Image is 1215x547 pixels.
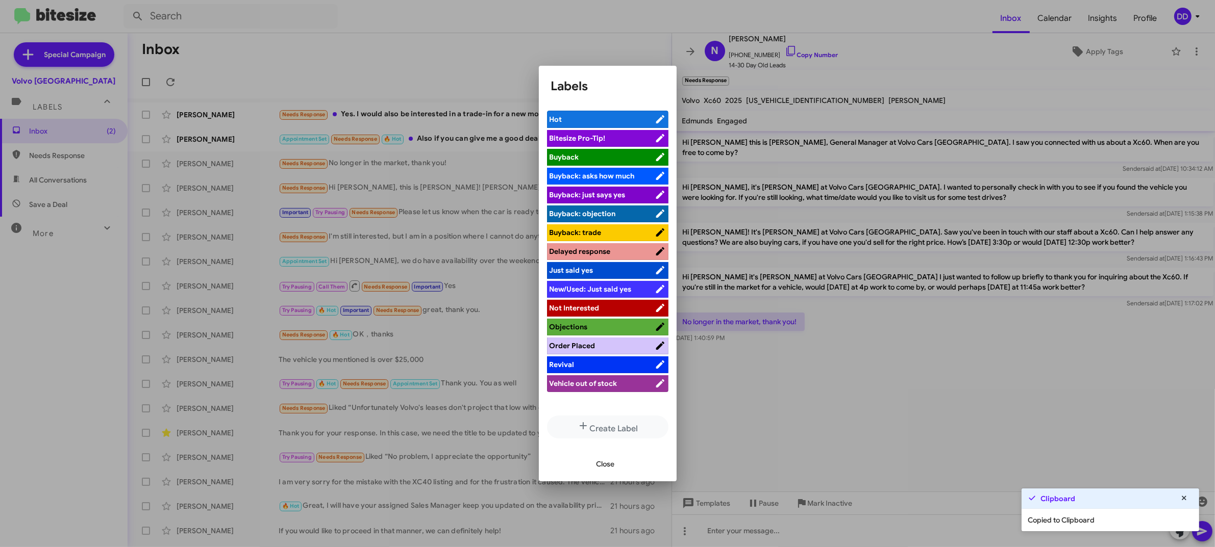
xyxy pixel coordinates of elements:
span: Order Placed [550,341,596,350]
span: Buyback: trade [550,228,602,237]
span: New/Used: Just said yes [550,284,632,294]
span: Buyback: just says yes [550,190,626,199]
h1: Labels [551,78,664,94]
span: Revival [550,360,575,369]
span: Vehicle out of stock [550,379,617,388]
div: Copied to Clipboard [1022,509,1199,531]
span: Delayed response [550,247,611,256]
span: Not Interested [550,303,600,312]
span: Objections [550,322,588,331]
button: Close [588,455,623,473]
span: Close [597,455,615,473]
strong: Clipboard [1041,493,1076,504]
span: Buyback: asks how much [550,171,635,180]
span: Bitesize Pro-Tip! [550,134,606,143]
button: Create Label [547,415,668,438]
span: Buyback: objection [550,209,616,218]
span: Hot [550,115,562,124]
span: Buyback [550,152,579,162]
span: Just said yes [550,266,593,275]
